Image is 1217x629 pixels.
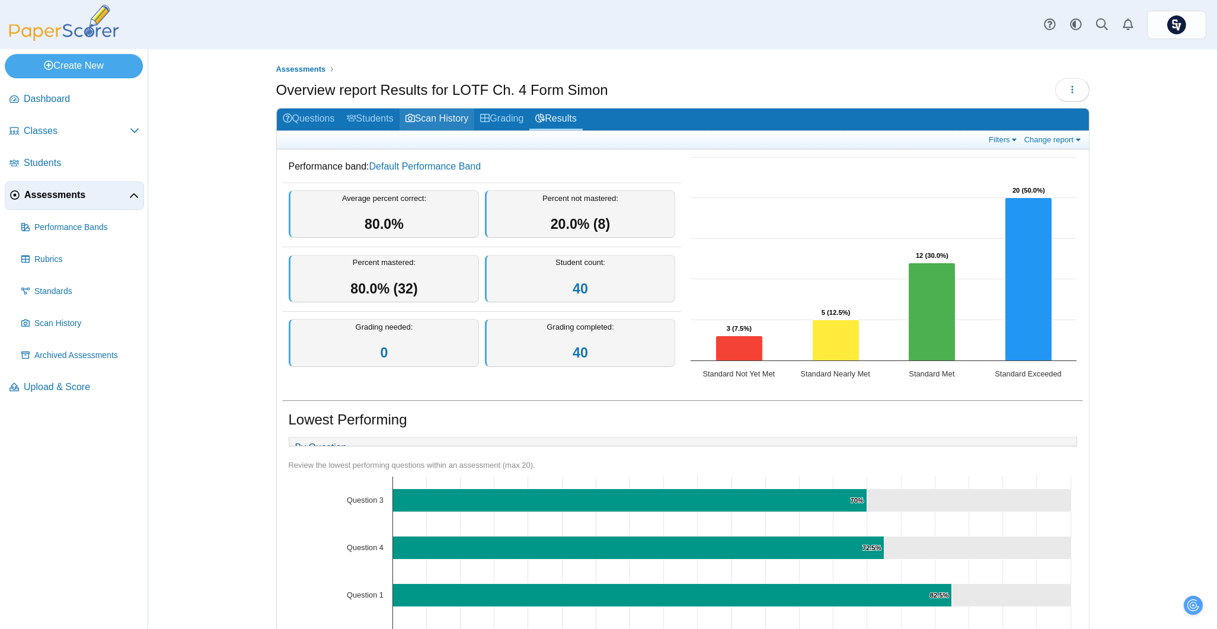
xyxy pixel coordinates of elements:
text: 5 (12.5%) [821,309,850,316]
a: 40 [573,345,588,360]
a: Students [5,149,144,178]
a: ps.PvyhDibHWFIxMkTk [1147,11,1206,39]
path: Standard Nearly Met, 5. Overall Assessment Performance. [812,320,859,361]
a: Standards [17,277,144,306]
a: Upload & Score [5,373,144,402]
span: 80.0% (32) [350,281,417,296]
h1: Overview report Results for LOTF Ch. 4 Form Simon [276,80,608,100]
span: Assessments [276,65,326,74]
a: Change report [1021,135,1086,145]
text: 20 (50.0%) [1012,187,1044,194]
a: Assessments [5,181,144,210]
span: Assessments [24,189,129,202]
h1: Lowest Performing [289,410,407,430]
div: Review the lowest performing questions within an assessment (max 20). [289,460,1077,471]
span: Dashboard [24,92,139,106]
a: PaperScorer [5,33,123,43]
path: Question 1, 17.5. . [951,583,1071,606]
a: Results [529,108,582,130]
div: Student count: [485,255,675,303]
svg: Interactive chart [685,151,1082,388]
path: Question 4, 27.5. . [884,536,1071,559]
img: PaperScorer [5,5,123,41]
text: 70% [850,497,863,504]
text: 12 (30.0%) [915,252,948,259]
a: Assessments [273,62,328,77]
span: Chris Paolelli [1167,15,1186,34]
span: 80.0% [365,216,404,232]
div: Chart. Highcharts interactive chart. [685,151,1083,388]
a: Classes [5,117,144,146]
a: 0 [381,345,388,360]
a: 40 [573,281,588,296]
div: Grading completed: [485,319,675,367]
text: Question 3 [347,496,384,505]
a: Dashboard [5,85,144,114]
a: By Question [289,438,353,458]
text: 72.5% [862,544,881,551]
text: Standard Nearly Met [800,369,870,378]
a: Scan History [17,309,144,338]
text: Standard Exceeded [995,369,1061,378]
text: 82.5% [929,592,948,599]
text: Standard Met [909,369,954,378]
span: Standards [34,286,139,298]
div: Average percent correct: [289,190,479,238]
text: Standard Not Yet Met [702,369,775,378]
text: Question 4 [347,543,384,552]
a: Archived Assessments [17,341,144,370]
div: Grading needed: [289,319,479,367]
a: Default Performance Band [369,161,481,171]
a: Grading [474,108,529,130]
span: Students [24,157,139,170]
a: Questions [277,108,341,130]
img: ps.PvyhDibHWFIxMkTk [1167,15,1186,34]
a: Filters [986,135,1022,145]
span: Performance Bands [34,222,139,234]
span: Classes [24,124,130,138]
path: Standard Met, 12. Overall Assessment Performance. [908,263,955,361]
dd: Performance band: [283,151,681,182]
path: Question 4, 72.5%. % of Points Earned. [392,536,884,559]
a: Rubrics [17,245,144,274]
div: Percent not mastered: [485,190,675,238]
text: 3 (7.5%) [726,325,752,332]
span: Rubrics [34,254,139,266]
path: Standard Exceeded, 20. Overall Assessment Performance. [1005,198,1052,361]
span: Upload & Score [24,381,139,394]
path: Standard Not Yet Met, 3. Overall Assessment Performance. [715,336,762,361]
span: 20.0% (8) [551,216,611,232]
a: Scan History [400,108,475,130]
span: Archived Assessments [34,350,139,362]
path: Question 3, 70%. % of Points Earned. [392,488,867,512]
span: Scan History [34,318,139,330]
path: Question 1, 82.5%. % of Points Earned. [392,583,951,606]
a: Performance Bands [17,213,144,242]
path: Question 3, 30. . [867,488,1071,512]
a: Alerts [1115,12,1141,38]
a: Students [341,108,400,130]
a: Create New [5,54,143,78]
div: Percent mastered: [289,255,479,303]
text: Question 1 [347,590,384,599]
